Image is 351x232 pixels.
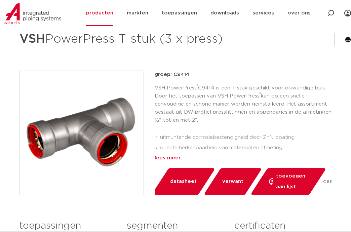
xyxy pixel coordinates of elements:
div: lees meer [155,154,331,162]
span: toevoegen aan lijst [276,171,308,192]
sup: ® [197,84,198,88]
p: groep: C9414 [155,71,331,79]
a: verwant [203,168,262,195]
span: datasheet [170,176,197,187]
a: datasheet [151,168,216,195]
sup: ® [260,92,261,96]
span: verwant [222,176,243,187]
li: uitmuntende corrosiebestendigheid door ZnNi coating [160,132,331,143]
li: directe herkenbaarheid van materiaal en afmeting [160,143,331,153]
img: Product Image for VSH PowerPress T-stuk (3 x press) [20,71,144,195]
span: deel: [323,178,335,186]
p: VSH PowerPress C9414 is een T-stuk geschikt voor dikwandige buis. Door het toepassen van VSH Powe... [155,84,331,124]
